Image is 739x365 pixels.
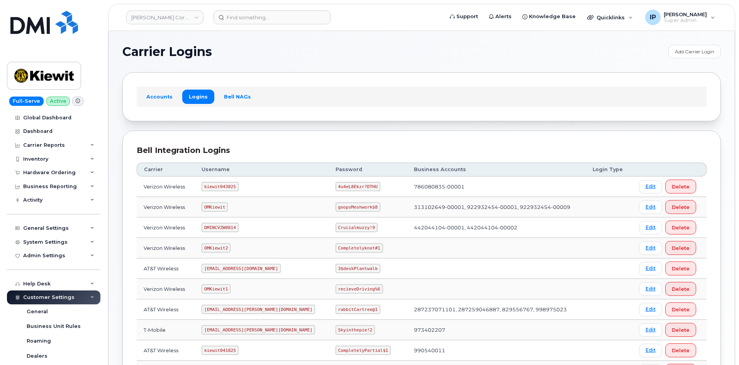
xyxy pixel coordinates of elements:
button: Delete [665,323,696,337]
td: Verizon Wireless [137,197,195,217]
code: 3$deskPlantwalk [336,264,380,273]
th: Login Type [586,163,632,177]
td: 442044104-00001, 442044104-00002 [407,217,586,238]
code: [EMAIL_ADDRESS][PERSON_NAME][DOMAIN_NAME] [202,325,315,334]
td: Verizon Wireless [137,279,195,299]
a: Edit [639,241,662,255]
iframe: Messenger Launcher [705,331,733,359]
span: Delete [672,285,690,293]
a: Edit [639,262,662,275]
span: Delete [672,265,690,272]
th: Business Accounts [407,163,586,177]
button: Delete [665,180,696,194]
button: Delete [665,282,696,296]
td: 973402207 [407,320,586,340]
td: Verizon Wireless [137,238,195,258]
code: Completelyknot#1 [336,243,383,253]
a: Add Carrier Login [668,45,721,58]
button: Delete [665,200,696,214]
span: Delete [672,347,690,354]
a: Edit [639,200,662,214]
code: kiewit043025 [202,182,238,191]
span: Delete [672,306,690,313]
th: Username [195,163,329,177]
td: 786080835-00001 [407,177,586,197]
code: recieveDriving%6 [336,284,383,294]
span: Delete [672,183,690,190]
td: T-Mobile [137,320,195,340]
code: kiewit041825 [202,346,238,355]
a: Accounts [140,90,179,104]
td: AT&T Wireless [137,340,195,361]
a: Bell NAGs [217,90,258,104]
code: [EMAIL_ADDRESS][PERSON_NAME][DOMAIN_NAME] [202,305,315,314]
button: Delete [665,241,696,255]
code: 4u4eL8Ekzr?DTHU [336,182,380,191]
button: Delete [665,343,696,357]
td: 313102649-00001, 922932454-00001, 922932454-00009 [407,197,586,217]
td: Verizon Wireless [137,177,195,197]
td: AT&T Wireless [137,258,195,279]
code: OMKiewit1 [202,284,231,294]
td: 990540011 [407,340,586,361]
div: Bell Integration Logins [137,145,707,156]
code: CompletelyPartial$1 [336,346,391,355]
a: Logins [182,90,214,104]
button: Delete [665,261,696,275]
button: Delete [665,302,696,316]
code: goopsMeshwork$8 [336,202,380,212]
code: OMKiewit [202,202,228,212]
a: Edit [639,180,662,194]
code: [EMAIL_ADDRESS][DOMAIN_NAME] [202,264,281,273]
code: Crucialmuzzy!9 [336,223,378,232]
code: DMINCVZW0814 [202,223,238,232]
a: Edit [639,303,662,316]
code: Skyinthepie!2 [336,325,375,334]
td: AT&T Wireless [137,299,195,320]
td: Verizon Wireless [137,217,195,238]
span: Carrier Logins [122,46,212,58]
span: Delete [672,204,690,211]
th: Password [329,163,407,177]
code: rabbitCartree@1 [336,305,380,314]
a: Edit [639,344,662,357]
a: Edit [639,323,662,337]
th: Carrier [137,163,195,177]
code: OMKiewit2 [202,243,231,253]
button: Delete [665,221,696,234]
span: Delete [672,244,690,252]
span: Delete [672,326,690,334]
a: Edit [639,221,662,234]
td: 287237071101, 287259046887, 829556767, 998975023 [407,299,586,320]
span: Delete [672,224,690,231]
a: Edit [639,282,662,296]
